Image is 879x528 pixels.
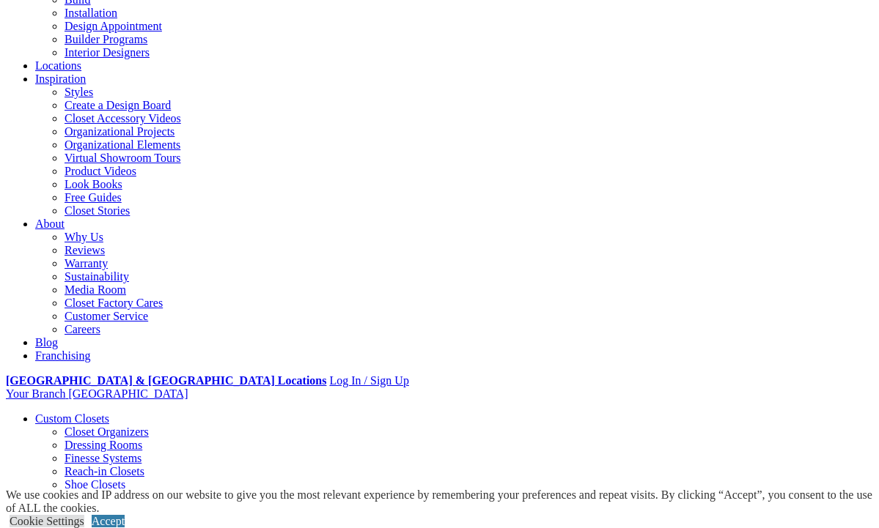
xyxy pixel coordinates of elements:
a: Finesse Systems [65,452,141,464]
a: Create a Design Board [65,99,171,111]
a: Your Branch [GEOGRAPHIC_DATA] [6,387,188,400]
a: Closet Stories [65,204,130,217]
a: Closet Factory Cares [65,297,163,309]
a: Locations [35,59,81,72]
a: Product Videos [65,165,136,177]
a: Builder Programs [65,33,147,45]
a: Sustainability [65,270,129,283]
a: Log In / Sign Up [329,374,408,387]
a: Careers [65,323,100,335]
span: [GEOGRAPHIC_DATA] [68,387,188,400]
a: Look Books [65,178,122,190]
div: We use cookies and IP address on our website to give you the most relevant experience by remember... [6,488,879,515]
a: Accept [92,515,125,527]
a: About [35,217,65,230]
a: Interior Designers [65,46,150,59]
a: Virtual Showroom Tours [65,152,181,164]
a: Reach-in Closets [65,465,144,477]
a: Media Room [65,283,126,296]
a: Shoe Closets [65,478,125,491]
a: Custom Closets [35,412,109,425]
a: Franchising [35,349,91,362]
a: [GEOGRAPHIC_DATA] & [GEOGRAPHIC_DATA] Locations [6,374,326,387]
a: Why Us [65,231,103,243]
a: Design Appointment [65,20,162,32]
a: Free Guides [65,191,122,204]
a: Inspiration [35,72,86,85]
a: Closet Accessory Videos [65,112,181,124]
a: Closet Organizers [65,425,149,438]
span: Your Branch [6,387,65,400]
a: Organizational Elements [65,138,180,151]
a: Organizational Projects [65,125,174,138]
a: Installation [65,7,117,19]
a: Cookie Settings [10,515,84,527]
a: Reviews [65,244,105,256]
a: Styles [65,86,93,98]
a: Customer Service [65,310,148,322]
a: Warranty [65,257,108,269]
a: Blog [35,336,58,349]
a: Dressing Rooms [65,439,142,451]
